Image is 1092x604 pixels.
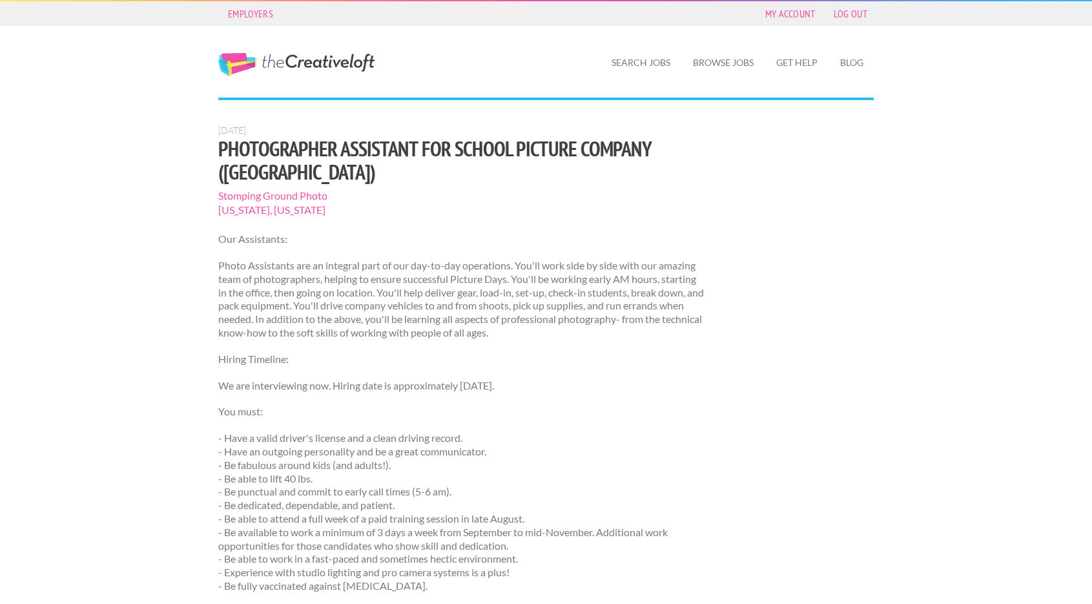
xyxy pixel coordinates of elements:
[218,379,705,393] p: We are interviewing now. Hiring date is approximately [DATE].
[766,48,828,78] a: Get Help
[218,125,246,136] span: [DATE]
[759,5,822,23] a: My Account
[221,5,280,23] a: Employers
[218,432,705,593] p: - Have a valid driver's license and a clean driving record. - Have an outgoing personality and be...
[218,203,705,217] span: [US_STATE], [US_STATE]
[218,233,705,246] p: Our Assistants:
[827,5,874,23] a: Log Out
[601,48,681,78] a: Search Jobs
[830,48,874,78] a: Blog
[218,189,705,203] span: Stomping Ground Photo
[218,353,705,366] p: Hiring Timeline:
[218,259,705,340] p: Photo Assistants are an integral part of our day-to-day operations. You'll work side by side with...
[218,53,375,76] a: The Creative Loft
[683,48,764,78] a: Browse Jobs
[218,405,705,419] p: You must:
[218,137,705,183] h1: Photographer Assistant for School Picture Company ([GEOGRAPHIC_DATA])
